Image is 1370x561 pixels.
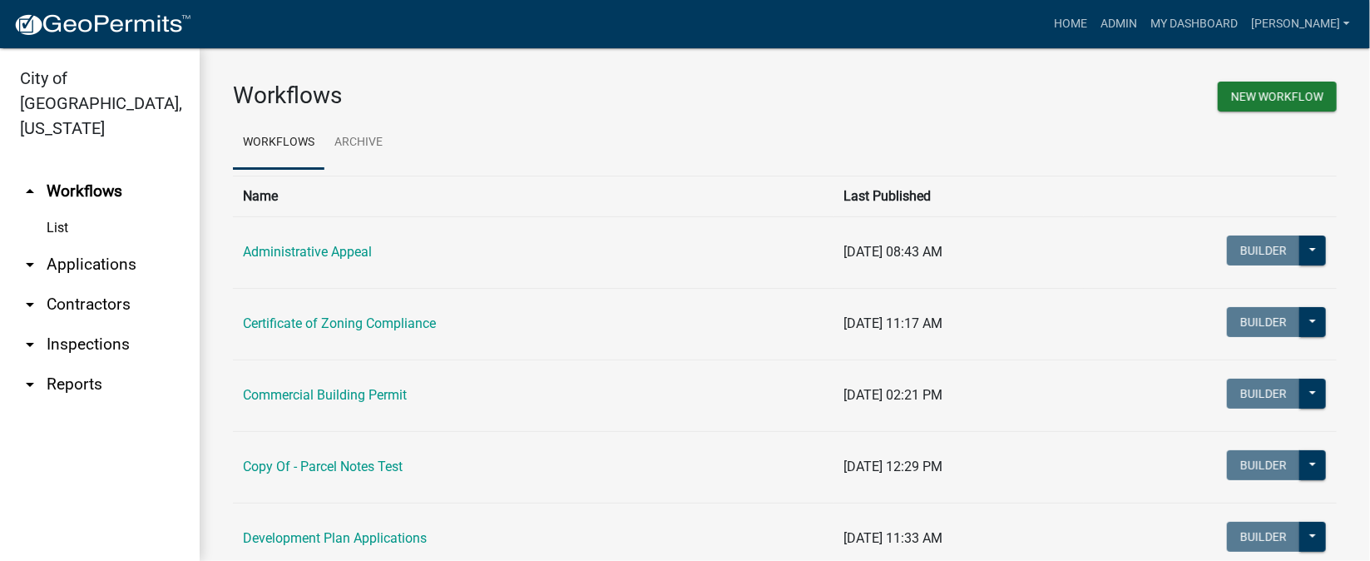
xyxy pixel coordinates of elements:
[20,335,40,355] i: arrow_drop_down
[843,459,942,474] span: [DATE] 12:29 PM
[20,295,40,315] i: arrow_drop_down
[324,117,393,170] a: Archive
[243,459,403,474] a: Copy Of - Parcel Notes Test
[1227,450,1300,480] button: Builder
[20,375,40,395] i: arrow_drop_down
[1144,8,1244,40] a: My Dashboard
[233,176,833,216] th: Name
[843,387,942,403] span: [DATE] 02:21 PM
[1227,236,1300,266] button: Builder
[1218,82,1337,112] button: New Workflow
[843,315,942,331] span: [DATE] 11:17 AM
[1244,8,1357,40] a: [PERSON_NAME]
[1227,307,1300,337] button: Builder
[20,181,40,201] i: arrow_drop_up
[1227,379,1300,409] button: Builder
[243,387,407,403] a: Commercial Building Permit
[833,176,1083,216] th: Last Published
[1047,8,1094,40] a: Home
[1094,8,1144,40] a: Admin
[243,315,436,331] a: Certificate of Zoning Compliance
[843,244,942,260] span: [DATE] 08:43 AM
[233,117,324,170] a: Workflows
[243,530,427,546] a: Development Plan Applications
[1227,522,1300,552] button: Builder
[843,530,942,546] span: [DATE] 11:33 AM
[233,82,773,110] h3: Workflows
[20,255,40,275] i: arrow_drop_down
[243,244,372,260] a: Administrative Appeal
